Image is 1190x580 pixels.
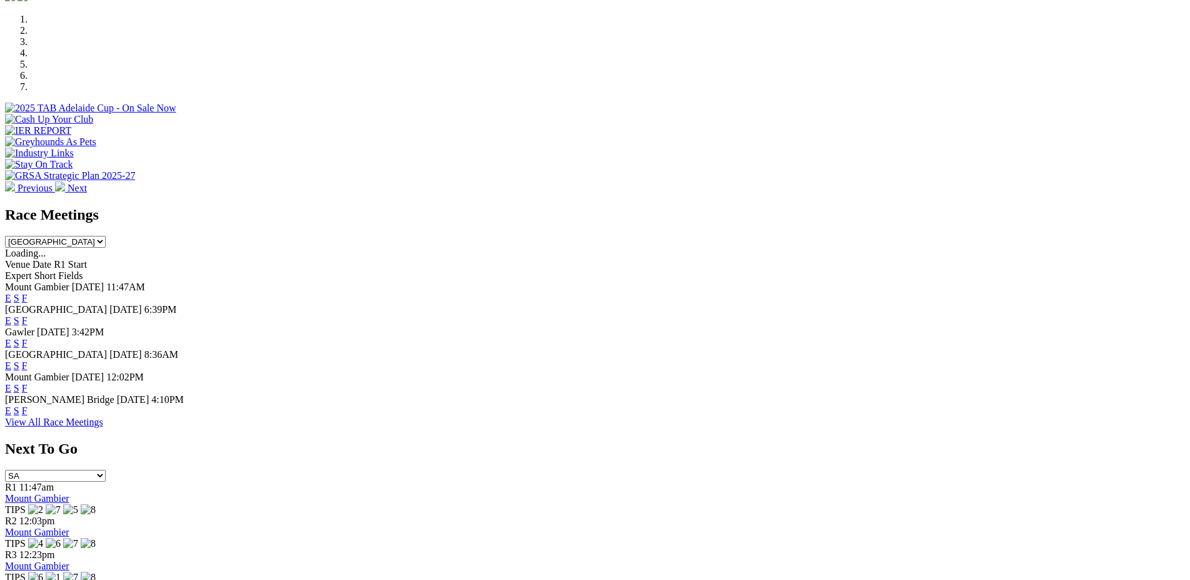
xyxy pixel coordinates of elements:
img: GRSA Strategic Plan 2025-27 [5,170,135,181]
a: F [22,338,28,349]
span: [DATE] [109,304,142,315]
img: Greyhounds As Pets [5,136,96,148]
img: 5 [63,504,78,516]
span: 11:47am [19,482,54,492]
span: 3:42PM [72,327,104,337]
span: Expert [5,270,32,281]
span: 4:10PM [151,394,184,405]
span: 12:03pm [19,516,55,526]
h2: Race Meetings [5,206,1185,223]
a: S [14,338,19,349]
span: [DATE] [72,372,104,382]
a: S [14,315,19,326]
a: Mount Gambier [5,561,69,571]
img: IER REPORT [5,125,71,136]
span: Fields [58,270,83,281]
a: E [5,360,11,371]
img: 2 [28,504,43,516]
img: 8 [81,538,96,549]
a: F [22,383,28,394]
span: 12:23pm [19,549,55,560]
a: E [5,383,11,394]
img: Cash Up Your Club [5,114,93,125]
span: TIPS [5,538,26,549]
a: Previous [5,183,55,193]
span: Mount Gambier [5,282,69,292]
span: [GEOGRAPHIC_DATA] [5,304,107,315]
span: Venue [5,259,30,270]
span: R2 [5,516,17,526]
a: Mount Gambier [5,493,69,504]
span: R1 Start [54,259,87,270]
span: [DATE] [109,349,142,360]
a: S [14,293,19,303]
a: F [22,405,28,416]
img: Stay On Track [5,159,73,170]
a: S [14,360,19,371]
span: Gawler [5,327,34,337]
img: 7 [46,504,61,516]
img: 8 [81,504,96,516]
img: chevron-right-pager-white.svg [55,181,65,191]
span: 8:36AM [144,349,178,360]
span: [GEOGRAPHIC_DATA] [5,349,107,360]
h2: Next To Go [5,440,1185,457]
img: 2025 TAB Adelaide Cup - On Sale Now [5,103,176,114]
a: E [5,405,11,416]
span: Date [33,259,51,270]
span: R1 [5,482,17,492]
span: [DATE] [37,327,69,337]
a: E [5,315,11,326]
img: chevron-left-pager-white.svg [5,181,15,191]
a: S [14,383,19,394]
span: Mount Gambier [5,372,69,382]
a: Next [55,183,87,193]
span: R3 [5,549,17,560]
a: View All Race Meetings [5,417,103,427]
img: 7 [63,538,78,549]
span: Previous [18,183,53,193]
a: F [22,293,28,303]
span: [DATE] [72,282,104,292]
span: Next [68,183,87,193]
span: Short [34,270,56,281]
a: E [5,293,11,303]
img: Industry Links [5,148,74,159]
img: 6 [46,538,61,549]
span: 11:47AM [106,282,145,292]
a: S [14,405,19,416]
span: [DATE] [117,394,149,405]
span: [PERSON_NAME] Bridge [5,394,114,405]
a: E [5,338,11,349]
a: F [22,360,28,371]
span: Loading... [5,248,46,258]
span: TIPS [5,504,26,515]
img: 4 [28,538,43,549]
span: 6:39PM [144,304,177,315]
a: F [22,315,28,326]
span: 12:02PM [106,372,144,382]
a: Mount Gambier [5,527,69,537]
